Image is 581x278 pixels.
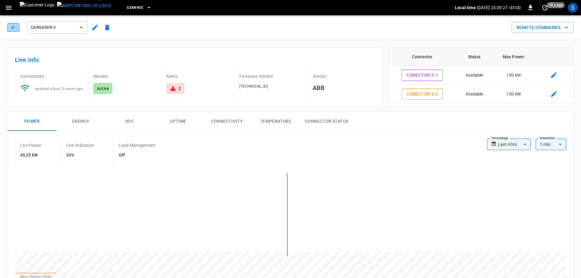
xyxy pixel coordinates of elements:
[119,142,155,148] p: Load Management
[477,5,521,11] p: [DATE] 23:39:27 -03:00
[66,142,94,148] p: Live Utilization
[456,85,493,104] td: Available
[498,139,531,150] div: Last 4 hrs
[93,73,156,79] p: Session
[119,152,155,159] h6: Off
[389,48,456,66] th: Connector
[402,70,443,81] button: Conector 3-1
[239,84,268,88] span: [TECHNICAL_ID]
[20,152,41,159] h6: 49,25 kW
[31,24,76,31] span: Cargador 3
[456,66,493,85] td: Available
[493,66,535,85] td: 150 kW
[251,112,300,131] button: Temperature
[456,103,493,122] td: Charging
[178,85,181,92] div: 2
[456,48,493,66] th: Status
[66,152,94,159] h6: 33%
[493,103,535,122] td: 150 kW
[512,22,574,33] button: Remote Commands
[547,2,565,8] span: 10 s ago
[512,22,574,33] div: remote commands options
[493,48,535,66] th: Max Power
[536,139,566,150] div: 1 min
[568,3,578,13] div: profile-icon
[15,55,376,65] h6: Live Info
[105,112,154,131] button: SOC
[35,87,83,91] span: updated about 3 hours ago
[166,73,229,79] p: Alerts
[455,5,476,11] p: Local time
[313,83,376,93] h6: ABB
[20,142,41,148] p: Live Power
[8,112,56,131] button: Power
[300,112,353,131] button: Connector Status
[202,112,251,131] button: Connectivity
[389,48,573,141] table: connector table
[491,136,508,141] label: Time Range
[402,88,443,100] button: Conector 3-2
[57,2,111,9] img: ampcontrol.io logo
[20,73,83,79] p: Connectivity
[540,3,550,13] button: set refresh interval
[56,112,105,131] button: Energy
[20,2,55,13] img: Customer Logo
[27,21,88,34] button: Cargador 3
[154,112,202,131] button: Uptime
[540,136,555,141] label: Resolution
[239,73,302,79] p: Firmware Version
[313,73,376,79] p: Vendor
[124,2,154,14] button: Geminis
[493,85,535,104] td: 150 kW
[97,85,109,92] p: Active
[127,4,143,11] span: Geminis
